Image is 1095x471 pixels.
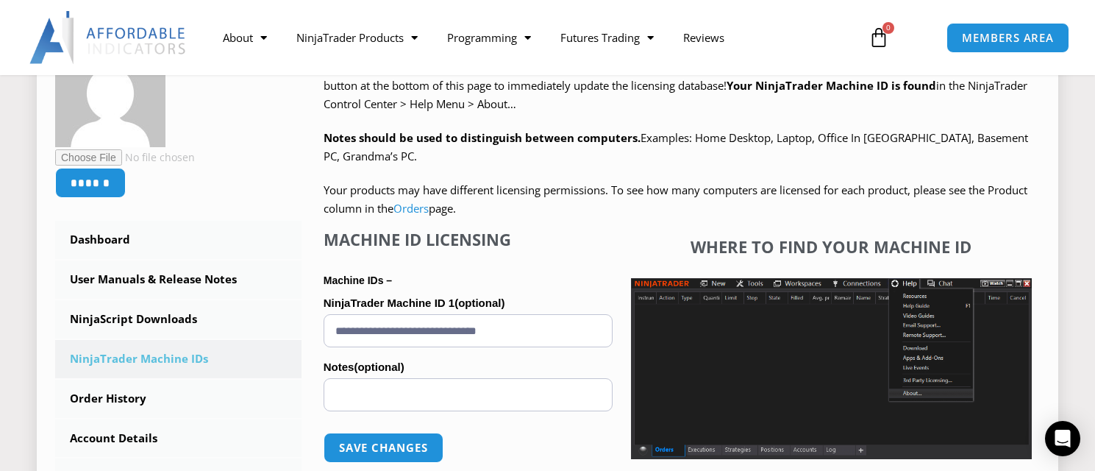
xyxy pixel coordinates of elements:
nav: Menu [208,21,855,54]
a: MEMBERS AREA [946,23,1069,53]
a: User Manuals & Release Notes [55,261,302,299]
a: Orders [393,201,429,216]
label: NinjaTrader Machine ID 1 [324,292,613,314]
a: NinjaScript Downloads [55,300,302,339]
span: MEMBERS AREA [962,32,1054,43]
a: NinjaTrader Products [282,21,432,54]
h4: Machine ID Licensing [324,230,613,249]
span: (optional) [354,361,404,373]
a: Account Details [55,419,302,458]
a: Programming [432,21,546,54]
h4: Where to find your Machine ID [631,237,1032,256]
a: 0 [846,16,911,59]
strong: Notes should be used to distinguish between computers. [324,130,641,145]
a: Order History [55,380,302,418]
span: 0 [882,22,894,34]
label: Notes [324,356,613,378]
strong: Your NinjaTrader Machine ID is found [727,78,936,93]
span: Examples: Home Desktop, Laptop, Office In [GEOGRAPHIC_DATA], Basement PC, Grandma’s PC. [324,130,1028,164]
span: (optional) [454,297,504,309]
img: 463c0d6ea11f6808348d00eecf40f0b44f02ef386c6baacb33f8fc82a17fea5b [55,37,165,147]
a: Dashboard [55,221,302,259]
a: Reviews [668,21,739,54]
strong: Machine IDs – [324,275,392,286]
img: Screenshot 2025-01-17 1155544 | Affordable Indicators – NinjaTrader [631,278,1032,459]
span: Your products may have different licensing permissions. To see how many computers are licensed fo... [324,183,1027,216]
a: About [208,21,282,54]
span: Click the ‘SAVE CHANGES’ button at the bottom of this page to immediately update the licensing da... [324,59,1027,111]
img: LogoAI | Affordable Indicators – NinjaTrader [29,11,188,64]
div: Open Intercom Messenger [1045,421,1080,456]
a: Futures Trading [546,21,668,54]
button: Save changes [324,433,443,463]
a: NinjaTrader Machine IDs [55,340,302,378]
